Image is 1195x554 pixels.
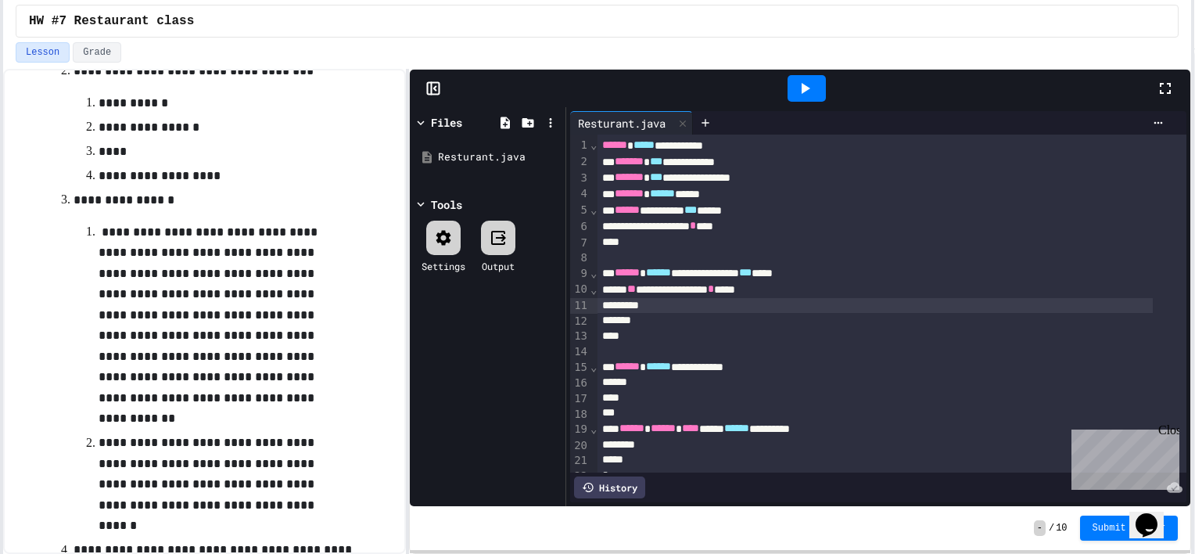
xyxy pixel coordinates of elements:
[570,298,590,314] div: 11
[570,171,590,187] div: 3
[570,203,590,219] div: 5
[570,344,590,360] div: 14
[570,138,590,154] div: 1
[16,42,70,63] button: Lesson
[570,115,673,131] div: Resturant.java
[590,423,597,435] span: Fold line
[1080,516,1179,541] button: Submit Answer
[431,114,462,131] div: Files
[431,196,462,213] div: Tools
[1049,522,1054,534] span: /
[1129,491,1179,538] iframe: chat widget
[570,186,590,203] div: 4
[570,407,590,423] div: 18
[570,329,590,344] div: 13
[570,453,590,469] div: 21
[570,266,590,282] div: 9
[570,219,590,236] div: 6
[570,236,590,251] div: 7
[570,250,590,266] div: 8
[570,469,590,484] div: 22
[570,360,590,376] div: 15
[590,267,597,279] span: Fold line
[570,111,693,135] div: Resturant.java
[1065,423,1179,490] iframe: chat widget
[590,138,597,151] span: Fold line
[1034,520,1046,536] span: -
[570,314,590,329] div: 12
[570,422,590,438] div: 19
[570,391,590,407] div: 17
[570,376,590,391] div: 16
[570,438,590,454] div: 20
[590,283,597,296] span: Fold line
[1093,522,1166,534] span: Submit Answer
[438,149,560,165] div: Resturant.java
[6,6,108,99] div: Chat with us now!Close
[570,154,590,171] div: 2
[482,259,515,273] div: Output
[574,477,645,498] div: History
[422,259,465,273] div: Settings
[29,12,194,31] span: HW #7 Restaurant class
[1056,522,1067,534] span: 10
[73,42,121,63] button: Grade
[590,203,597,216] span: Fold line
[590,361,597,373] span: Fold line
[570,282,590,298] div: 10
